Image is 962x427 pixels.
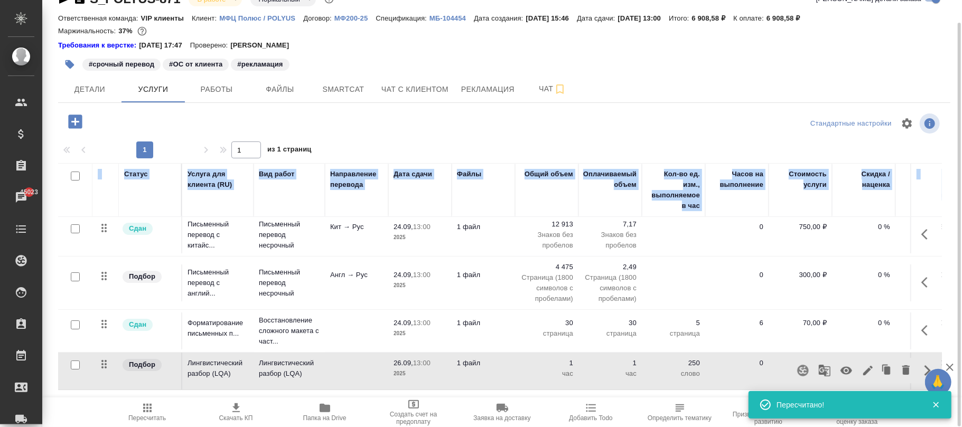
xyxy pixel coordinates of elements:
button: Заявка на доставку [458,397,547,427]
p: Лингвистический разбор (LQA) [259,358,320,379]
td: 0 [705,216,769,253]
p: #рекламация [237,59,283,70]
p: МФ200-25 [334,14,376,22]
div: Скидка / наценка [837,169,890,190]
p: Ответственная команда: [58,14,141,22]
p: Страница (1800 символов с пробелами) [584,272,637,304]
button: Добавить тэг [58,53,81,76]
button: Призвать менеджера по развитию [724,397,813,427]
p: VIP клиенты [141,14,192,22]
p: страница [520,328,573,339]
span: Чат с клиентом [381,83,449,96]
a: МБ-104454 [429,13,474,22]
p: Письменный перевод с англий... [188,267,248,299]
p: 250 [647,358,700,368]
p: 24.09, [394,319,413,327]
span: Smartcat [318,83,369,96]
p: Письменный перевод с китайс... [188,219,248,251]
td: 0 [705,353,769,390]
div: Вид работ [259,169,295,179]
p: [DATE] 15:46 [526,14,577,22]
p: 5 377,50 ₽ [901,222,954,232]
div: Стоимость услуги [774,169,827,190]
p: 5 [647,318,700,328]
div: Статус [124,169,148,179]
p: 0 % [837,222,890,232]
p: Спецификация: [376,14,429,22]
p: Форматирование письменных п... [188,318,248,339]
span: Посмотреть информацию [920,113,942,134]
p: 12 913 [520,219,573,230]
svg: Подписаться [554,83,566,96]
td: 0 [705,264,769,301]
div: Часов на выполнение [711,169,763,190]
p: [DATE] 17:47 [139,40,190,51]
p: Сдан [129,223,146,234]
button: 🙏 [925,369,951,395]
p: 0 % [837,270,890,280]
p: Договор: [303,14,334,22]
span: Создать счет на предоплату [376,411,452,425]
p: Знаков без пробелов [584,230,637,251]
button: Скачать КП [192,397,281,427]
p: 30 [584,318,637,328]
button: Создать счет на предоплату [369,397,458,427]
span: Определить тематику [648,414,712,422]
button: Скрыть кнопки [915,358,940,383]
p: 6 908,58 ₽ [692,14,734,22]
p: час [584,368,637,379]
span: Призвать менеджера по развитию [731,411,807,425]
button: Показать кнопки [915,318,940,343]
p: 0,00 ₽ [774,358,827,368]
p: Дата создания: [474,14,526,22]
p: 2025 [394,232,446,243]
div: Общий объем [525,169,573,179]
p: Клиент: [192,14,219,22]
div: Направление перевода [330,169,383,190]
p: 0 % [837,318,890,328]
span: Детали [64,83,115,96]
p: 13:00 [413,271,431,279]
p: #срочный перевод [89,59,154,70]
div: Услуга для клиента (RU) [188,169,248,190]
p: 13:00 [413,359,431,367]
p: 13:00 [413,319,431,327]
div: Нажми, чтобы открыть папку с инструкцией [58,40,139,51]
button: Пересчитать [103,397,192,427]
p: 6 908,58 ₽ [767,14,808,22]
p: Лингвистический разбор (LQA) [188,358,248,379]
p: Итого: [669,14,692,22]
span: из 1 страниц [267,143,312,158]
button: Добавить услугу [61,111,90,132]
p: 4 475 [520,262,573,272]
a: МФЦ Полюс / POLYUS [219,13,303,22]
p: Письменный перевод несрочный [259,267,320,299]
span: Файлы [255,83,305,96]
p: Подбор [129,359,155,370]
button: Рекомендация движка МТ [812,358,837,383]
td: 6 [705,312,769,349]
button: Показать кнопки [915,270,940,295]
span: Чат [527,82,578,96]
p: Сдан [129,319,146,330]
p: 300,00 ₽ [774,270,827,280]
p: 1 [584,358,637,368]
p: 1 файл [457,358,510,368]
p: МФЦ Полюс / POLYUS [219,14,303,22]
p: Письменный перевод несрочный [259,219,320,251]
span: Рекламация [461,83,515,96]
p: Англ → Рус [330,270,383,280]
p: час [520,368,573,379]
span: Заявка на доставку [473,414,530,422]
span: срочный перевод [81,59,162,68]
p: страница [584,328,637,339]
div: Сумма без скидки / наценки [901,169,954,201]
p: слово [647,368,700,379]
p: Знаков без пробелов [520,230,573,251]
span: Папка на Drive [303,414,347,422]
p: К оплате: [733,14,767,22]
p: 747,00 ₽ [901,270,954,280]
p: Дата сдачи: [577,14,618,22]
p: 1 файл [457,270,510,280]
a: МФ200-25 [334,13,376,22]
